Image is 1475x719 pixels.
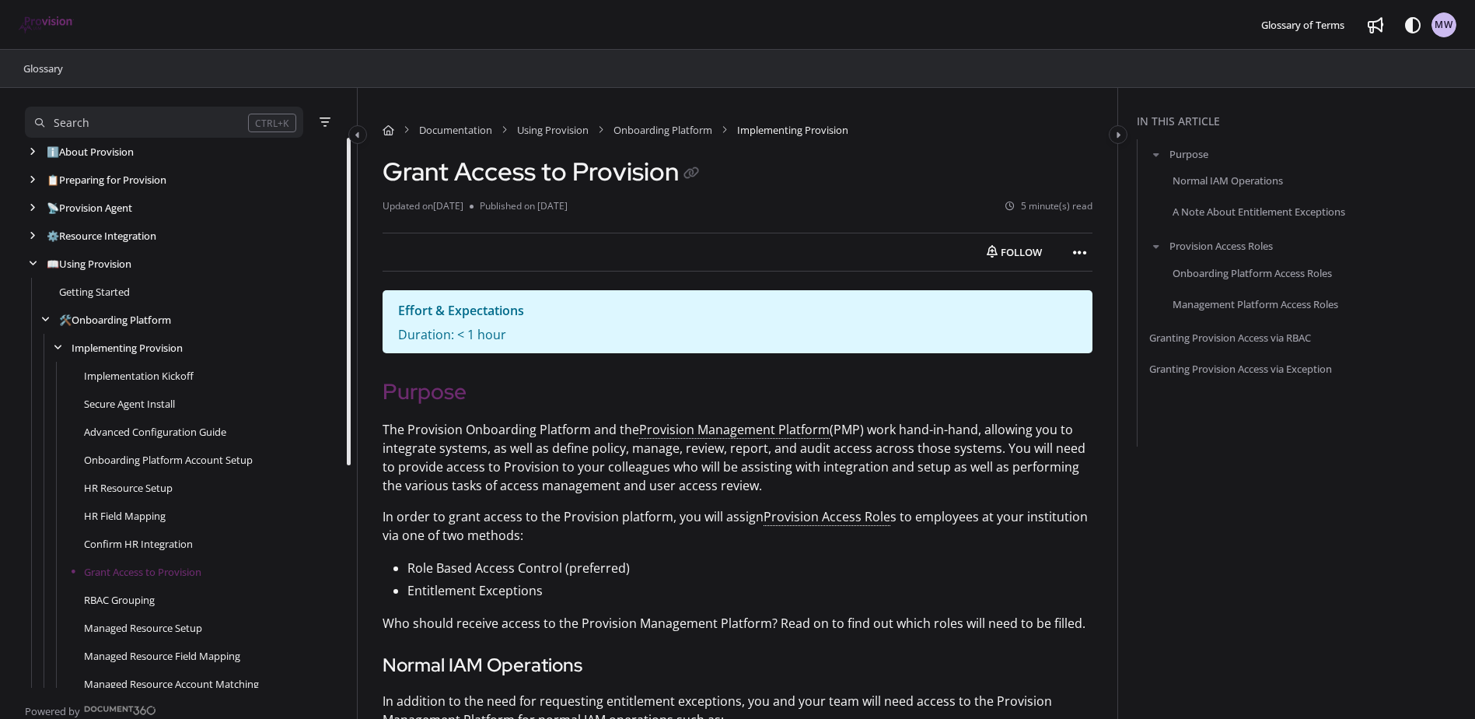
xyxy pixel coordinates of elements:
[1149,237,1163,254] button: arrow
[1169,146,1208,162] a: Purpose
[1261,18,1344,32] span: Glossary of Terms
[679,162,704,187] button: Copy link of Grant Access to Provision
[19,16,74,34] a: Project logo
[419,122,492,138] a: Documentation
[613,122,712,138] a: Onboarding Platform
[59,313,72,327] span: 🛠️
[398,326,1077,344] p: Duration: < 1 hour
[47,201,59,215] span: 📡
[25,107,303,138] button: Search
[72,340,183,356] a: Implementing Provision
[84,368,194,384] a: Implementation Kickoff
[348,125,367,144] button: Category toggle
[84,676,259,692] a: Managed Resource Account Matching
[1109,125,1127,144] button: Category toggle
[47,257,59,271] span: 📖
[59,312,171,328] a: Onboarding Platform
[383,614,1092,633] p: Who should receive access to the Provision Management Platform? Read on to find out which roles w...
[1363,12,1388,37] a: Whats new
[1431,12,1456,37] button: MW
[84,396,175,412] a: Secure Agent Install
[1068,240,1092,265] button: Article more options
[47,256,131,272] a: Using Provision
[470,199,568,214] li: Published on [DATE]
[47,228,156,244] a: Resource Integration
[1149,330,1311,345] a: Granting Provision Access via RBAC
[84,480,173,496] a: HR Resource Setup
[517,122,589,138] a: Using Provision
[47,172,166,188] a: Preparing for Provision
[383,156,704,187] h1: Grant Access to Provision
[25,173,40,188] div: arrow
[1173,265,1332,280] a: Onboarding Platform Access Roles
[25,201,40,216] div: arrow
[84,564,201,580] a: Grant Access to Provision
[1400,12,1425,37] button: Theme options
[47,173,59,187] span: 📋
[19,16,74,33] img: brand logo
[25,257,40,272] div: arrow
[383,122,394,138] a: Home
[84,620,202,636] a: Managed Resource Setup
[25,703,80,719] span: Powered by
[25,229,40,244] div: arrow
[54,114,89,132] div: Search
[383,651,1092,679] h3: Normal IAM Operations
[47,145,59,159] span: ℹ️
[764,508,890,526] span: Provision Access Role
[47,229,59,243] span: ⚙️
[84,452,253,468] a: Onboarding Platform Account Setup
[1149,146,1163,163] button: arrow
[1005,199,1092,214] li: 5 minute(s) read
[639,421,830,439] span: Provision Management Platform
[1137,113,1469,130] div: In this article
[84,536,193,552] a: Confirm HR Integration
[84,592,155,608] a: RBAC Grouping
[407,580,1092,602] p: Entitlement Exceptions
[47,200,132,216] a: Provision Agent
[37,313,53,328] div: arrow
[59,284,130,300] a: Getting Started
[25,700,156,719] a: Powered by Document360 - opens in a new tab
[22,59,65,78] a: Glossary
[1173,296,1338,311] a: Management Platform Access Roles
[1169,238,1273,254] a: Provision Access Roles
[25,145,40,160] div: arrow
[84,424,226,440] a: Advanced Configuration Guide
[383,420,1092,495] p: The Provision Onboarding Platform and the (PMP) work hand-in-hand, allowing you to integrate syst...
[316,113,334,132] button: Filter
[407,557,1092,580] p: Role Based Access Control (preferred)
[84,508,166,524] a: HR Field Mapping
[84,648,240,664] a: Managed Resource Field Mapping
[1435,18,1453,33] span: MW
[50,341,65,356] div: arrow
[47,144,134,160] a: About Provision
[1149,361,1332,377] a: Granting Provision Access via Exception
[84,706,156,715] img: Document360
[973,240,1055,265] button: Follow
[248,114,296,132] div: CTRL+K
[383,199,470,214] li: Updated on [DATE]
[383,375,1092,408] h2: Purpose
[1173,204,1345,219] a: A Note About Entitlement Exceptions
[1173,173,1283,188] a: Normal IAM Operations
[383,507,1092,545] p: In order to grant access to the Provision platform, you will assign s to employees at your instit...
[398,300,1077,322] p: Effort & Expectations
[737,122,848,138] span: Implementing Provision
